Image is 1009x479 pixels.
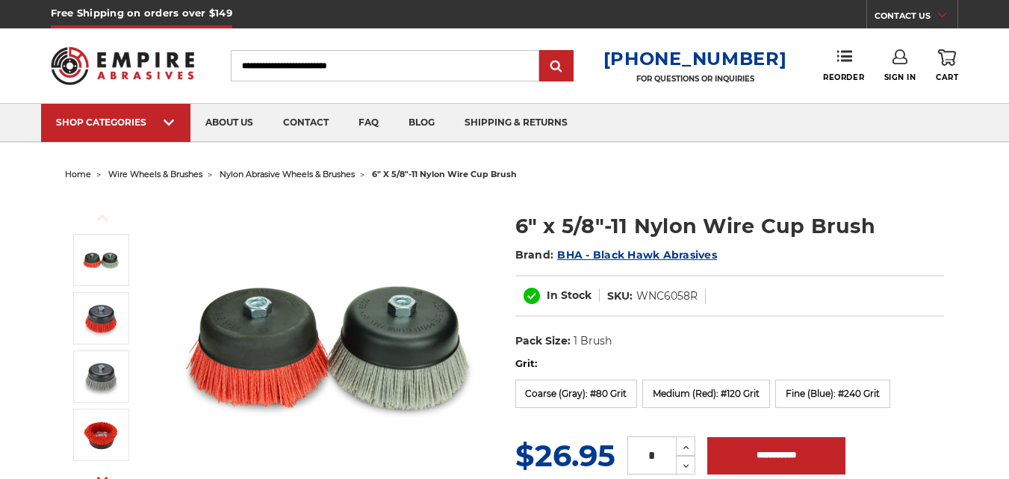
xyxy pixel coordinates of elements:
[541,52,571,81] input: Submit
[220,169,355,179] a: nylon abrasive wheels & brushes
[190,104,268,142] a: about us
[936,72,958,82] span: Cart
[65,169,91,179] a: home
[268,104,344,142] a: contact
[56,117,176,128] div: SHOP CATEGORIES
[603,48,787,69] a: [PHONE_NUMBER]
[515,437,615,474] span: $26.95
[515,248,554,262] span: Brand:
[557,248,717,262] a: BHA - Black Hawk Abrasives
[82,416,119,454] img: red nylon wire bristle cup brush 6 inch
[450,104,583,142] a: shipping & returns
[823,72,864,82] span: Reorder
[607,288,633,304] dt: SKU:
[936,49,958,82] a: Cart
[884,72,916,82] span: Sign In
[547,288,592,302] span: In Stock
[82,241,119,279] img: 6" x 5/8"-11 Nylon Wire Wheel Cup Brushes
[108,169,202,179] a: wire wheels & brushes
[823,49,864,81] a: Reorder
[603,74,787,84] p: FOR QUESTIONS OR INQUIRIES
[82,358,119,395] img: 6" Nylon Cup Brush, gray coarse
[372,169,517,179] span: 6" x 5/8"-11 nylon wire cup brush
[515,211,944,241] h1: 6" x 5/8"-11 Nylon Wire Cup Brush
[51,37,194,93] img: Empire Abrasives
[344,104,394,142] a: faq
[515,333,571,349] dt: Pack Size:
[875,7,957,28] a: CONTACT US
[82,300,119,337] img: 6" Nylon Cup Brush, red medium
[636,288,698,304] dd: WNC6058R
[394,104,450,142] a: blog
[515,356,944,371] label: Grit:
[84,202,120,234] button: Previous
[574,333,612,349] dd: 1 Brush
